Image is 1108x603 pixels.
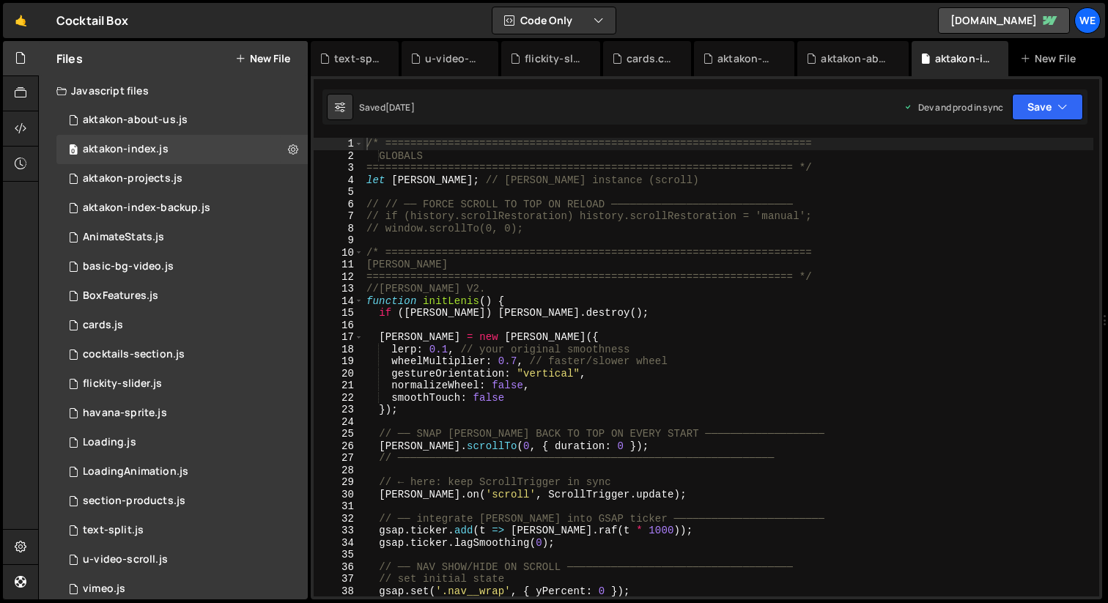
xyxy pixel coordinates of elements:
[314,283,363,295] div: 13
[56,487,308,516] div: 12094/36059.js
[83,553,168,566] div: u-video-scroll.js
[314,199,363,211] div: 6
[627,51,673,66] div: cards.css
[314,138,363,150] div: 1
[314,331,363,344] div: 17
[83,260,174,273] div: basic-bg-video.js
[56,51,83,67] h2: Files
[83,231,164,244] div: AnimateStats.js
[83,289,158,303] div: BoxFeatures.js
[314,428,363,440] div: 25
[3,3,39,38] a: 🤙
[39,76,308,106] div: Javascript files
[56,135,308,164] div: 12094/43364.js
[83,465,188,478] div: LoadingAnimation.js
[83,377,162,391] div: flickity-slider.js
[83,172,182,185] div: aktakon-projects.js
[83,319,123,332] div: cards.js
[314,525,363,537] div: 33
[314,223,363,235] div: 8
[935,51,991,66] div: aktakon-index.js
[314,585,363,598] div: 38
[314,561,363,574] div: 36
[56,516,308,545] div: 12094/41439.js
[1074,7,1101,34] a: We
[314,174,363,187] div: 4
[314,259,363,271] div: 11
[314,234,363,247] div: 9
[492,7,616,34] button: Code Only
[314,489,363,501] div: 30
[83,524,144,537] div: text-split.js
[821,51,890,66] div: aktakon-about-us.js
[385,101,415,114] div: [DATE]
[83,582,125,596] div: vimeo.js
[83,114,188,127] div: aktakon-about-us.js
[56,252,308,281] div: 12094/36058.js
[525,51,583,66] div: flickity-slider.css
[314,513,363,525] div: 32
[56,223,308,252] div: 12094/30498.js
[56,545,308,574] div: 12094/41429.js
[334,51,381,66] div: text-split.js
[83,143,169,156] div: aktakon-index.js
[1020,51,1082,66] div: New File
[314,440,363,453] div: 26
[56,106,308,135] div: 12094/44521.js
[425,51,481,66] div: u-video-scroll.js
[314,186,363,199] div: 5
[83,495,185,508] div: section-products.js
[235,53,290,64] button: New File
[56,428,308,457] div: 12094/34884.js
[314,307,363,319] div: 15
[56,399,308,428] div: 12094/36679.js
[314,295,363,308] div: 14
[83,407,167,420] div: havana-sprite.js
[314,500,363,513] div: 31
[314,404,363,416] div: 23
[56,457,308,487] div: 12094/30492.js
[359,101,415,114] div: Saved
[314,319,363,332] div: 16
[56,12,128,29] div: Cocktail Box
[1012,94,1083,120] button: Save
[314,573,363,585] div: 37
[314,380,363,392] div: 21
[938,7,1070,34] a: [DOMAIN_NAME]
[56,369,308,399] div: 12094/35474.js
[69,145,78,157] span: 0
[314,452,363,465] div: 27
[56,164,308,193] div: 12094/44389.js
[717,51,777,66] div: aktakon-main.css
[314,150,363,163] div: 2
[56,340,308,369] div: 12094/36060.js
[314,344,363,356] div: 18
[314,210,363,223] div: 7
[314,416,363,429] div: 24
[314,271,363,284] div: 12
[314,549,363,561] div: 35
[56,281,308,311] div: 12094/30497.js
[314,392,363,404] div: 22
[314,247,363,259] div: 10
[314,162,363,174] div: 3
[904,101,1003,114] div: Dev and prod in sync
[314,476,363,489] div: 29
[83,201,210,215] div: aktakon-index-backup.js
[314,537,363,550] div: 34
[83,348,185,361] div: cocktails-section.js
[56,311,308,340] div: 12094/34793.js
[56,193,308,223] div: 12094/44174.js
[314,355,363,368] div: 19
[314,465,363,477] div: 28
[83,436,136,449] div: Loading.js
[314,368,363,380] div: 20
